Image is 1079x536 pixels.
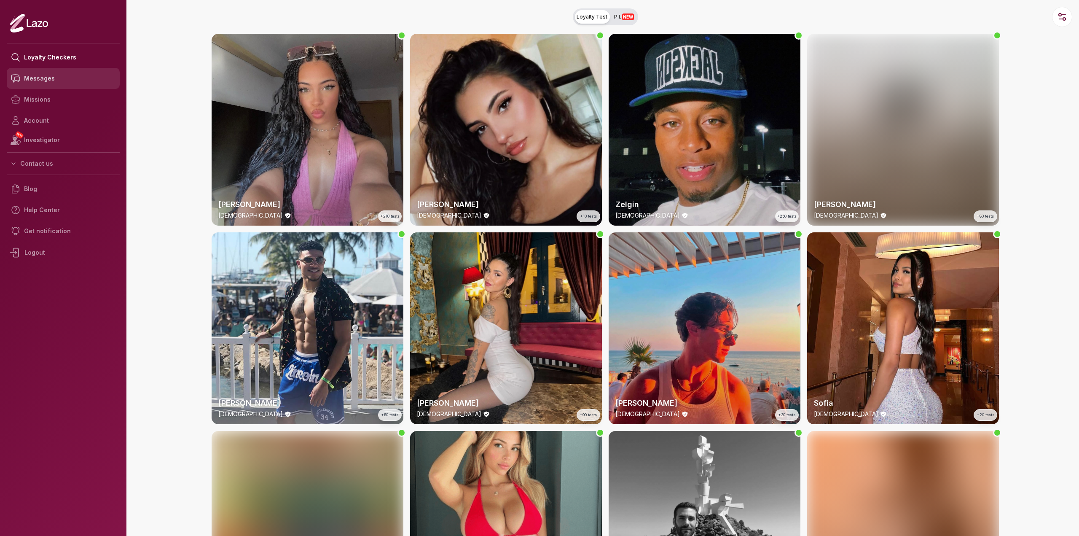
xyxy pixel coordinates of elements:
[417,211,481,220] p: [DEMOGRAPHIC_DATA]
[7,47,120,68] a: Loyalty Checkers
[814,397,992,409] h2: Sofia
[212,34,403,226] img: checker
[615,410,680,418] p: [DEMOGRAPHIC_DATA]
[577,13,607,20] span: Loyalty Test
[7,199,120,221] a: Help Center
[814,199,992,210] h2: [PERSON_NAME]
[410,34,602,226] img: checker
[580,213,597,219] span: +10 tests
[609,232,800,424] img: checker
[622,13,634,20] span: NEW
[15,131,24,139] span: NEW
[218,397,397,409] h2: [PERSON_NAME]
[580,412,597,418] span: +90 tests
[218,211,283,220] p: [DEMOGRAPHIC_DATA]
[7,110,120,131] a: Account
[777,213,797,219] span: +250 tests
[7,221,120,242] a: Get notification
[212,34,403,226] a: thumbchecker[PERSON_NAME][DEMOGRAPHIC_DATA]+210 tests
[7,178,120,199] a: Blog
[807,34,999,226] img: thumb
[778,412,795,418] span: +30 tests
[807,232,999,424] a: thumbcheckerSofia[DEMOGRAPHIC_DATA]+20 tests
[410,232,602,424] a: thumbchecker[PERSON_NAME][DEMOGRAPHIC_DATA]+90 tests
[417,397,595,409] h2: [PERSON_NAME]
[615,397,794,409] h2: [PERSON_NAME]
[218,199,397,210] h2: [PERSON_NAME]
[615,211,680,220] p: [DEMOGRAPHIC_DATA]
[7,131,120,149] a: NEWInvestigator
[212,232,403,424] a: thumbchecker[PERSON_NAME][DEMOGRAPHIC_DATA]+60 tests
[212,232,403,424] img: checker
[977,412,994,418] span: +20 tests
[807,232,999,424] img: checker
[410,34,602,226] a: thumbchecker[PERSON_NAME][DEMOGRAPHIC_DATA]+10 tests
[7,89,120,110] a: Missions
[814,211,878,220] p: [DEMOGRAPHIC_DATA]
[218,410,283,418] p: [DEMOGRAPHIC_DATA]
[7,68,120,89] a: Messages
[614,13,634,20] span: P.I.
[814,410,878,418] p: [DEMOGRAPHIC_DATA]
[977,213,994,219] span: +80 tests
[807,34,999,226] a: thumbchecker[PERSON_NAME][DEMOGRAPHIC_DATA]+80 tests
[417,410,481,418] p: [DEMOGRAPHIC_DATA]
[609,232,800,424] a: thumbchecker[PERSON_NAME][DEMOGRAPHIC_DATA]+30 tests
[615,199,794,210] h2: Zelgin
[7,242,120,264] div: Logout
[7,156,120,171] button: Contact us
[609,34,800,226] img: checker
[381,213,400,219] span: +210 tests
[410,232,602,424] img: checker
[381,412,398,418] span: +60 tests
[417,199,595,210] h2: [PERSON_NAME]
[609,34,800,226] a: thumbcheckerZelgin[DEMOGRAPHIC_DATA]+250 tests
